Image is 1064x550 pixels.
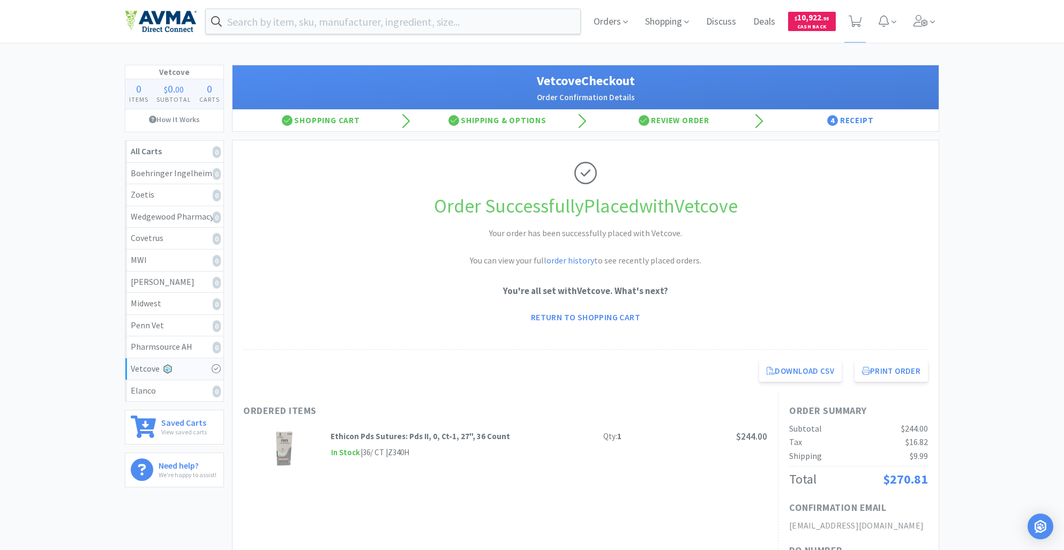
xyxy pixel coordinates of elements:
input: Search by item, sku, manufacturer, ingredient, size... [206,9,580,34]
a: Covetrus0 [125,228,223,250]
h1: Order Successfully Placed with Vetcove [243,191,928,222]
div: Penn Vet [131,319,218,333]
i: 0 [213,255,221,267]
img: abab3ea3d992478aa7a5c1f6a423c82d_60601.jpeg [265,430,303,468]
a: All Carts0 [125,141,223,163]
i: 0 [213,190,221,201]
strong: Ethicon Pds Sutures: Pds II, 0, Ct-1, 27", 36 Count [331,431,510,441]
img: e4e33dab9f054f5782a47901c742baa9_102.png [125,10,197,33]
div: Vetcove [131,362,218,376]
span: $ [795,15,797,22]
h2: Your order has been successfully placed with Vetcove. You can view your full to see recently plac... [425,227,746,268]
span: $16.82 [905,436,928,447]
span: Cash Back [795,24,829,31]
a: Elanco0 [125,380,223,402]
h2: [EMAIL_ADDRESS][DOMAIN_NAME] [789,519,928,533]
i: 0 [213,386,221,397]
span: 0 [207,82,212,95]
span: 0 [136,82,141,95]
div: Zoetis [131,188,218,202]
span: In Stock [331,446,361,459]
i: 0 [213,233,221,245]
span: 0 [168,82,173,95]
div: Qty: [603,430,621,443]
div: [PERSON_NAME] [131,275,218,289]
span: $ [164,84,168,95]
div: | Z340H [384,446,409,459]
div: Shipping & Options [409,110,586,131]
strong: 1 [617,431,621,441]
div: Shipping [789,449,822,463]
div: Subtotal [789,422,822,436]
a: Pharmsource AH0 [125,336,223,358]
div: Total [789,469,816,489]
a: How It Works [125,109,223,130]
h4: Items [125,94,153,104]
div: . [153,84,196,94]
h6: Saved Carts [161,416,207,427]
i: 0 [213,342,221,353]
div: Boehringer Ingelheim [131,167,218,180]
h1: Vetcove Checkout [243,71,928,91]
div: Shopping Cart [233,110,409,131]
h4: Carts [195,94,223,104]
div: Open Intercom Messenger [1028,514,1053,539]
a: Saved CartsView saved carts [125,410,224,444]
p: View saved carts [161,427,207,437]
p: You're all set with Vetcove . What's next? [243,284,928,298]
i: 0 [213,277,221,289]
span: 4 [827,115,838,126]
span: . 95 [821,15,829,22]
div: Receipt [762,110,939,131]
h4: Subtotal [153,94,196,104]
span: | 36/ CT [361,447,384,457]
a: Zoetis0 [125,184,223,206]
div: Elanco [131,384,218,398]
a: Deals [749,17,780,27]
a: $10,922.95Cash Back [788,7,836,36]
a: Wedgewood Pharmacy0 [125,206,223,228]
a: Discuss [702,17,740,27]
span: 10,922 [795,12,829,22]
div: Pharmsource AH [131,340,218,354]
i: 0 [213,320,221,332]
a: Return to Shopping Cart [523,306,648,328]
div: Wedgewood Pharmacy [131,210,218,224]
i: 0 [213,146,221,158]
strong: All Carts [131,146,162,156]
i: 0 [213,298,221,310]
span: $270.81 [883,471,928,487]
div: MWI [131,253,218,267]
h1: Order Summary [789,403,928,419]
i: 0 [213,168,221,180]
span: $244.00 [901,423,928,434]
a: MWI0 [125,250,223,272]
span: $244.00 [736,431,767,442]
h6: Need help? [159,458,216,470]
a: Vetcove [125,358,223,380]
div: Tax [789,435,802,449]
span: 00 [175,84,184,95]
div: Midwest [131,297,218,311]
h1: Confirmation Email [789,500,886,516]
h1: Vetcove [125,65,223,79]
h1: Ordered Items [243,403,565,419]
p: We're happy to assist! [159,470,216,480]
a: Midwest0 [125,293,223,315]
span: $9.99 [910,450,928,461]
button: Print Order [855,360,928,382]
a: order history [546,255,594,266]
a: [PERSON_NAME]0 [125,272,223,293]
i: 0 [213,212,221,223]
a: Download CSV [759,360,842,382]
div: Review Order [586,110,762,131]
a: Boehringer Ingelheim0 [125,163,223,185]
a: Penn Vet0 [125,315,223,337]
div: Covetrus [131,231,218,245]
h2: Order Confirmation Details [243,91,928,104]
